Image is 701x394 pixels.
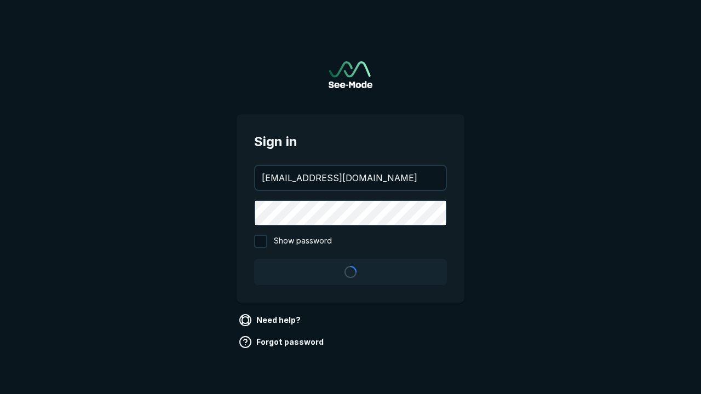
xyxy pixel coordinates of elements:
span: Sign in [254,132,447,152]
a: Go to sign in [329,61,372,88]
a: Need help? [237,311,305,329]
a: Forgot password [237,333,328,351]
img: See-Mode Logo [329,61,372,88]
input: your@email.com [255,166,446,190]
span: Show password [274,235,332,248]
